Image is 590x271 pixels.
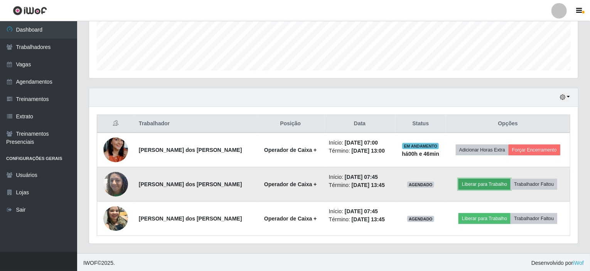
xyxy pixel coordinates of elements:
[329,207,391,215] li: Início:
[103,202,128,235] img: 1745102593554.jpeg
[257,115,324,133] th: Posição
[407,216,434,222] span: AGENDADO
[345,174,378,180] time: [DATE] 07:45
[352,216,385,222] time: [DATE] 13:45
[511,213,557,224] button: Trabalhador Faltou
[395,115,446,133] th: Status
[459,179,511,190] button: Liberar para Trabalho
[509,145,560,155] button: Forçar Encerramento
[139,181,242,187] strong: [PERSON_NAME] dos [PERSON_NAME]
[329,173,391,181] li: Início:
[103,168,128,200] img: 1736128144098.jpeg
[264,147,317,153] strong: Operador de Caixa +
[573,260,584,266] a: iWof
[531,259,584,267] span: Desenvolvido por
[329,147,391,155] li: Término:
[264,181,317,187] strong: Operador de Caixa +
[139,147,242,153] strong: [PERSON_NAME] dos [PERSON_NAME]
[329,215,391,224] li: Término:
[324,115,395,133] th: Data
[83,259,115,267] span: © 2025 .
[352,182,385,188] time: [DATE] 13:45
[456,145,509,155] button: Adicionar Horas Extra
[103,128,128,172] img: 1704159862807.jpeg
[402,151,440,157] strong: há 00 h e 46 min
[139,215,242,222] strong: [PERSON_NAME] dos [PERSON_NAME]
[352,148,385,154] time: [DATE] 13:00
[13,6,47,15] img: CoreUI Logo
[511,179,557,190] button: Trabalhador Faltou
[83,260,98,266] span: IWOF
[345,208,378,214] time: [DATE] 07:45
[459,213,511,224] button: Liberar para Trabalho
[329,181,391,189] li: Término:
[446,115,570,133] th: Opções
[329,139,391,147] li: Início:
[134,115,257,133] th: Trabalhador
[345,140,378,146] time: [DATE] 07:00
[264,215,317,222] strong: Operador de Caixa +
[402,143,439,149] span: EM ANDAMENTO
[407,182,434,188] span: AGENDADO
